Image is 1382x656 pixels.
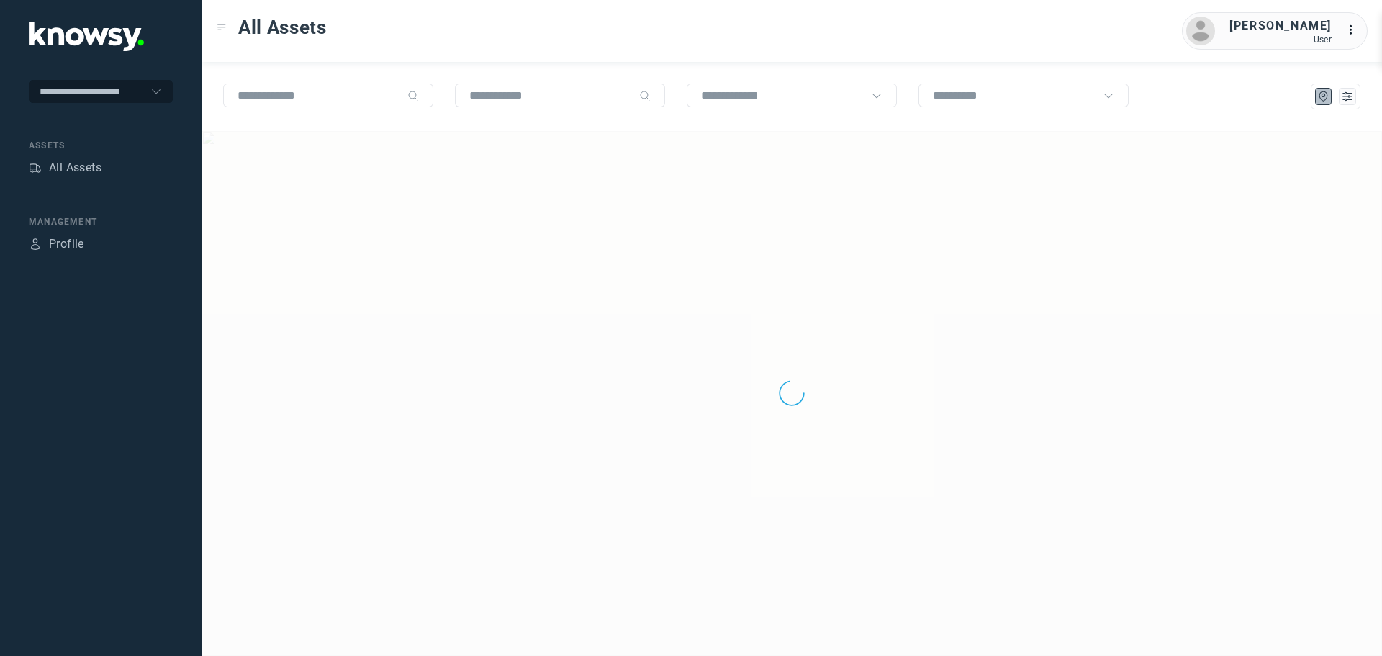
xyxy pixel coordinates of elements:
[1346,22,1363,39] div: :
[29,235,84,253] a: ProfileProfile
[407,90,419,102] div: Search
[49,159,101,176] div: All Assets
[238,14,327,40] span: All Assets
[1229,35,1332,45] div: User
[217,22,227,32] div: Toggle Menu
[1317,90,1330,103] div: Map
[29,139,173,152] div: Assets
[1341,90,1354,103] div: List
[1346,22,1363,41] div: :
[49,235,84,253] div: Profile
[1347,24,1361,35] tspan: ...
[29,238,42,251] div: Profile
[29,161,42,174] div: Assets
[29,22,144,51] img: Application Logo
[29,215,173,228] div: Management
[1186,17,1215,45] img: avatar.png
[639,90,651,102] div: Search
[1229,17,1332,35] div: [PERSON_NAME]
[29,159,101,176] a: AssetsAll Assets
